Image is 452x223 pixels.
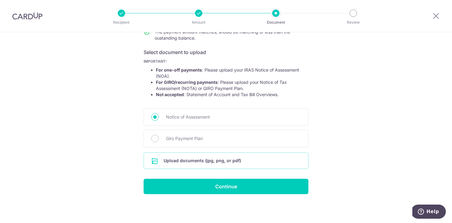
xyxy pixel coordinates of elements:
b: IMPORTANT: [144,59,167,64]
span: Giro Payment Plan [166,135,301,142]
li: : Statement of Account and Tax Bill Overviews. [156,92,308,98]
strong: For GIRO/recurring payments [156,80,218,85]
p: Recipient [99,19,144,25]
p: Review [331,19,376,25]
li: : Please upload your Notice of Tax Assessment (NOTA) or GIRO Payment Plan. [156,79,308,92]
strong: For one-off payments [156,67,202,72]
img: CardUp [12,12,42,20]
p: Document [253,19,299,25]
strong: Not accepted [156,92,184,97]
li: : Please upload your IRAS Notice of Assessment (NOA). [156,67,308,79]
input: Continue [144,179,308,194]
span: Notice of Assessment [166,113,301,121]
p: Amount [176,19,221,25]
iframe: Opens a widget where you can find more information [412,205,446,220]
h6: Select document to upload [144,49,308,56]
div: Upload documents (jpg, png, or pdf) [144,152,308,169]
